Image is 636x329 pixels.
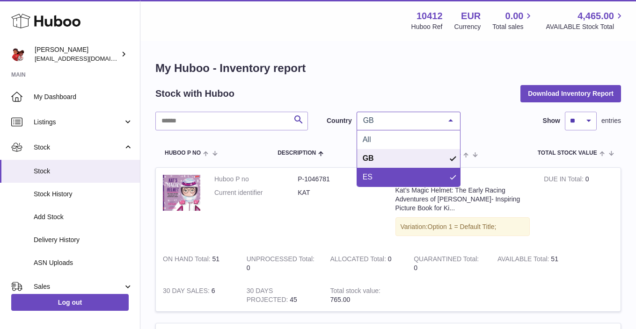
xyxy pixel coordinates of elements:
dt: Current identifier [214,188,298,197]
td: 0 [537,168,621,248]
strong: Total stock value [330,287,380,297]
strong: UNPROCESSED Total [247,255,314,265]
span: 0 [414,264,417,272]
strong: QUARANTINED Total [414,255,479,265]
span: Add Stock [34,213,133,222]
td: 0 [323,248,407,279]
span: 0.00 [505,10,524,22]
span: ASN Uploads [34,258,133,267]
span: GB [361,116,441,125]
span: Listings [34,118,123,127]
dt: Huboo P no [214,175,298,184]
span: Description [278,150,316,156]
div: [PERSON_NAME] [35,45,119,63]
label: Country [327,116,352,125]
span: entries [601,116,621,125]
td: 0 [240,248,323,279]
strong: ON HAND Total [163,255,212,265]
span: GB [363,154,374,162]
span: 4,465.00 [578,10,614,22]
label: Show [543,116,560,125]
img: hello@redracerbooks.com [11,47,25,61]
strong: ALLOCATED Total [330,255,387,265]
a: 4,465.00 AVAILABLE Stock Total [546,10,625,31]
span: 765.00 [330,296,350,303]
img: product image [163,175,200,211]
span: Huboo P no [165,150,201,156]
span: Stock History [34,190,133,199]
a: 0.00 Total sales [492,10,534,31]
div: Kat’s Magic Helmet: The Early Racing Adventures of [PERSON_NAME]- Inspiring Picture Book for Ki... [395,186,530,213]
h2: Stock with Huboo [155,87,234,100]
strong: 30 DAY SALES [163,287,212,297]
strong: DUE IN Total [544,175,585,185]
span: My Dashboard [34,93,133,101]
span: Option 1 = Default Title; [428,223,497,230]
span: Total sales [492,22,534,31]
dd: P-1046781 [298,175,381,184]
td: 6 [156,279,240,311]
button: Download Inventory Report [520,85,621,102]
dd: KAT [298,188,381,197]
strong: AVAILABLE Total [497,255,551,265]
strong: 10412 [417,10,443,22]
strong: 30 DAYS PROJECTED [247,287,290,306]
span: ES [363,173,373,181]
div: Currency [454,22,481,31]
strong: EUR [461,10,481,22]
td: 45 [240,279,323,311]
h1: My Huboo - Inventory report [155,61,621,76]
td: 51 [490,248,574,279]
div: Huboo Ref [411,22,443,31]
span: Stock [34,167,133,176]
a: Log out [11,294,129,311]
span: [EMAIL_ADDRESS][DOMAIN_NAME] [35,55,138,62]
td: 51 [156,248,240,279]
span: All [363,136,371,143]
span: Stock [34,143,123,152]
span: Sales [34,282,123,291]
span: Total stock value [538,150,597,156]
span: AVAILABLE Stock Total [546,22,625,31]
div: Variation: [395,217,530,236]
strong: Description [395,175,530,186]
span: Delivery History [34,236,133,244]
